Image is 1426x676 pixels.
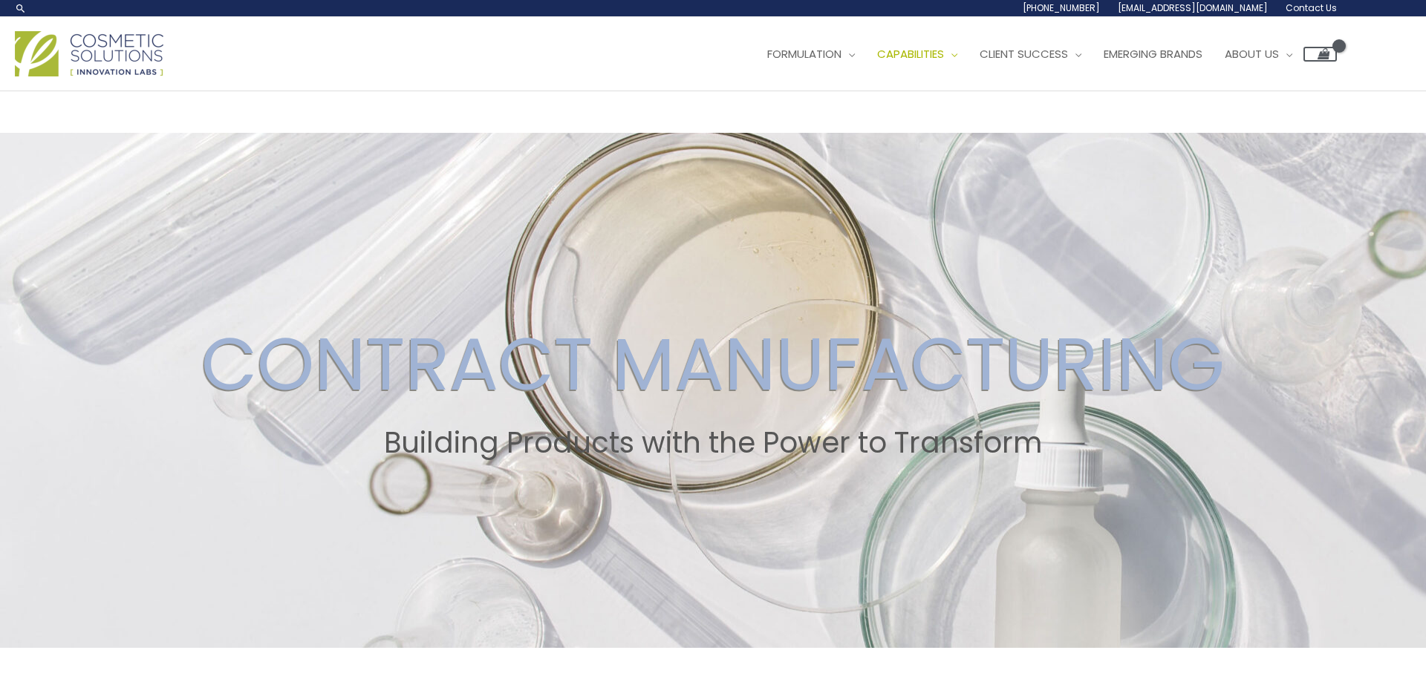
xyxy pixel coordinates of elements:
a: About Us [1214,32,1303,76]
a: Search icon link [15,2,27,14]
nav: Site Navigation [745,32,1337,76]
h2: Building Products with the Power to Transform [14,426,1412,460]
span: Capabilities [877,46,944,62]
span: [PHONE_NUMBER] [1023,1,1100,14]
a: Emerging Brands [1093,32,1214,76]
span: Formulation [767,46,841,62]
a: Client Success [968,32,1093,76]
span: [EMAIL_ADDRESS][DOMAIN_NAME] [1118,1,1268,14]
span: Contact Us [1286,1,1337,14]
a: View Shopping Cart, empty [1303,47,1337,62]
a: Formulation [756,32,866,76]
span: Emerging Brands [1104,46,1202,62]
h2: CONTRACT MANUFACTURING [14,321,1412,408]
span: About Us [1225,46,1279,62]
a: Capabilities [866,32,968,76]
img: Cosmetic Solutions Logo [15,31,163,76]
span: Client Success [980,46,1068,62]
